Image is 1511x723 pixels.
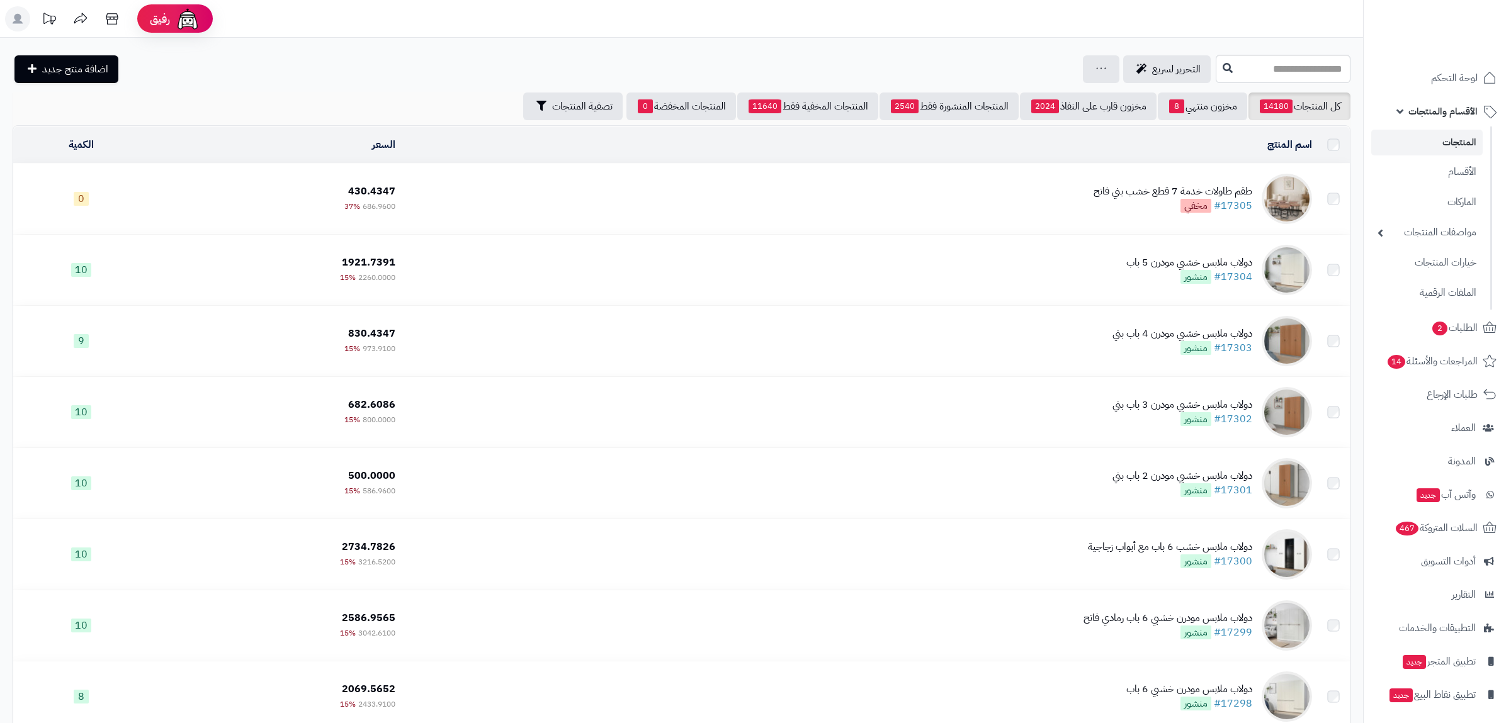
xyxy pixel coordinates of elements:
img: دولاب ملابس خشبي مودرن 5 باب [1262,245,1312,295]
a: مواصفات المنتجات [1371,219,1483,246]
span: 2024 [1031,99,1059,113]
div: دولاب ملابس خشبي مودرن 5 باب [1126,255,1252,270]
span: 1921.7391 [342,255,395,270]
div: دولاب ملابس خشبي مودرن 3 باب بني [1112,398,1252,412]
span: منشور [1180,554,1211,568]
span: منشور [1180,625,1211,639]
span: 8 [74,690,89,703]
span: منشور [1180,341,1211,355]
a: المنتجات المخفضة0 [626,92,736,120]
span: 11640 [749,99,781,113]
img: دولاب ملابس خشبي مودرن 3 باب بني [1262,387,1312,437]
span: 15% [344,414,360,425]
a: #17305 [1214,198,1252,213]
a: المنتجات المخفية فقط11640 [737,92,878,120]
span: 2586.9565 [342,610,395,625]
img: دولاب ملابس مودرن خشبي 6 باب رمادي فاتح [1262,600,1312,651]
span: 14180 [1260,99,1293,113]
span: 15% [340,627,356,639]
span: منشور [1180,483,1211,497]
a: تطبيق المتجرجديد [1371,646,1503,676]
span: تطبيق نقاط البيع [1388,686,1476,703]
span: التطبيقات والخدمات [1399,619,1476,637]
a: مخزون قارب على النفاذ2024 [1020,92,1157,120]
span: 0 [638,99,653,113]
a: المنتجات المنشورة فقط2540 [880,92,1019,120]
div: دولاب ملابس خشبي مودرن 4 باب بني [1112,327,1252,341]
span: 8 [1169,99,1184,113]
span: رفيق [150,11,170,26]
span: جديد [1403,655,1426,669]
span: 10 [71,263,91,277]
span: مخفي [1180,199,1211,213]
a: #17300 [1214,554,1252,569]
span: 2260.0000 [358,272,395,283]
a: التحرير لسريع [1123,55,1211,83]
span: 14 [1387,354,1405,369]
span: أدوات التسويق [1421,552,1476,570]
span: 15% [340,698,356,710]
span: 2069.5652 [342,681,395,697]
span: 2734.7826 [342,539,395,554]
a: التقارير [1371,580,1503,610]
img: دولاب ملابس خشبي مودرن 2 باب بني [1262,458,1312,508]
a: طلبات الإرجاع [1371,379,1503,410]
span: وآتس آب [1415,486,1476,503]
a: اضافة منتج جديد [14,55,118,83]
div: دولاب ملابس مودرن خشبي 6 باب رمادي فاتح [1084,611,1252,625]
span: المدونة [1448,452,1476,470]
span: المراجعات والأسئلة [1386,352,1478,370]
span: 973.9100 [363,343,395,354]
a: لوحة التحكم [1371,63,1503,93]
a: #17299 [1214,625,1252,640]
img: دولاب ملابس خشبي مودرن 4 باب بني [1262,316,1312,366]
a: العملاء [1371,413,1503,443]
span: طلبات الإرجاع [1427,386,1478,403]
span: الطلبات [1431,319,1478,337]
span: 430.4347 [348,184,395,199]
a: #17303 [1214,340,1252,356]
a: مخزون منتهي8 [1158,92,1247,120]
span: 15% [340,556,356,568]
span: منشور [1180,697,1211,710]
a: #17304 [1214,269,1252,284]
a: وآتس آبجديد [1371,479,1503,510]
a: أدوات التسويق [1371,546,1503,576]
span: التحرير لسريع [1152,62,1201,77]
a: #17298 [1214,696,1252,711]
span: 10 [71,547,91,561]
span: 10 [71,405,91,419]
span: 15% [340,272,356,283]
a: المنتجات [1371,130,1483,155]
span: 37% [344,201,360,212]
span: 2433.9100 [358,698,395,710]
span: التقارير [1452,586,1476,603]
span: 3216.5200 [358,556,395,568]
span: اضافة منتج جديد [42,62,108,77]
div: دولاب ملابس مودرن خشبي 6 باب [1126,682,1252,697]
span: 686.9600 [363,201,395,212]
img: logo-2.png [1425,26,1499,53]
a: الماركات [1371,189,1483,216]
img: طقم طاولات خدمة 7 قطع خشب بني فاتح [1262,174,1312,224]
span: 467 [1395,521,1418,535]
button: تصفية المنتجات [523,92,623,120]
span: لوحة التحكم [1431,69,1478,87]
a: الكمية [69,137,94,152]
span: منشور [1180,270,1211,284]
div: دولاب ملابس خشبي مودرن 2 باب بني [1112,469,1252,483]
span: 9 [74,334,89,348]
span: 0 [74,192,89,206]
a: الأقسام [1371,159,1483,186]
span: 2 [1432,321,1448,335]
span: جديد [1417,488,1440,502]
span: تصفية المنتجات [552,99,613,114]
span: 10 [71,619,91,632]
span: 3042.6100 [358,627,395,639]
a: تطبيق نقاط البيعجديد [1371,680,1503,710]
span: 830.4347 [348,326,395,341]
span: منشور [1180,412,1211,426]
span: الأقسام والمنتجات [1408,103,1478,120]
img: ai-face.png [175,6,200,31]
a: تحديثات المنصة [33,6,65,35]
